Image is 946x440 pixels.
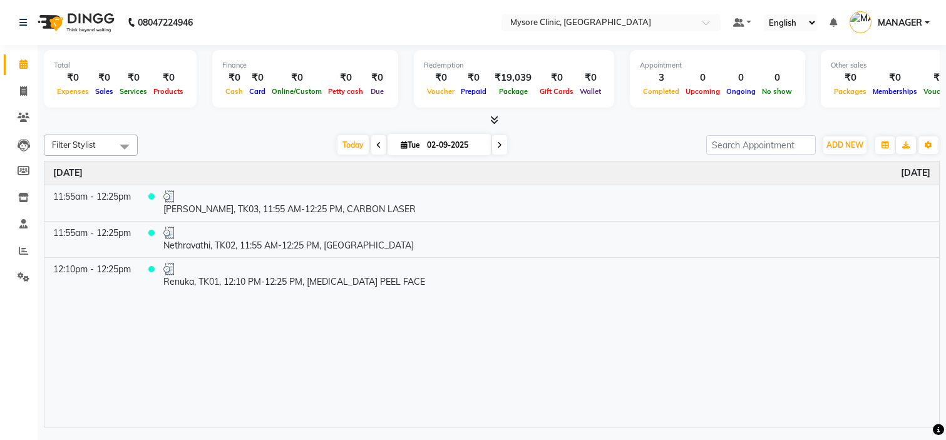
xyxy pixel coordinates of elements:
span: Package [496,87,531,96]
div: Appointment [640,60,795,71]
span: Expenses [54,87,92,96]
div: ₹0 [577,71,604,85]
div: 0 [682,71,723,85]
div: ₹0 [92,71,116,85]
span: No show [759,87,795,96]
img: MANAGER [850,11,871,33]
span: Upcoming [682,87,723,96]
div: 3 [640,71,682,85]
div: ₹0 [150,71,187,85]
span: Ongoing [723,87,759,96]
div: ₹0 [269,71,325,85]
span: Voucher [424,87,458,96]
span: Filter Stylist [52,140,96,150]
span: Online/Custom [269,87,325,96]
span: MANAGER [878,16,922,29]
td: Nethravathi, TK02, 11:55 AM-12:25 PM, [GEOGRAPHIC_DATA] [155,221,939,257]
span: Gift Cards [537,87,577,96]
th: September 2, 2025 [44,161,939,185]
div: ₹0 [537,71,577,85]
div: Total [54,60,187,71]
input: Search Appointment [706,135,816,155]
div: ₹0 [246,71,269,85]
span: Card [246,87,269,96]
img: logo [32,5,118,40]
div: Finance [222,60,388,71]
td: 11:55am - 12:25pm [44,221,140,257]
button: ADD NEW [823,136,866,154]
span: Memberships [870,87,920,96]
span: Packages [831,87,870,96]
span: Wallet [577,87,604,96]
span: Services [116,87,150,96]
div: ₹0 [870,71,920,85]
span: Prepaid [458,87,490,96]
div: ₹0 [222,71,246,85]
span: Due [368,87,387,96]
div: Redemption [424,60,604,71]
span: ADD NEW [826,140,863,150]
span: Petty cash [325,87,366,96]
span: Sales [92,87,116,96]
td: 11:55am - 12:25pm [44,185,140,221]
div: ₹0 [366,71,388,85]
div: ₹0 [831,71,870,85]
span: Products [150,87,187,96]
b: 08047224946 [138,5,193,40]
span: Today [337,135,369,155]
div: ₹0 [54,71,92,85]
span: Cash [222,87,246,96]
div: 0 [759,71,795,85]
td: 12:10pm - 12:25pm [44,257,140,294]
div: ₹19,039 [490,71,537,85]
input: 2025-09-02 [423,136,486,155]
td: [PERSON_NAME], TK03, 11:55 AM-12:25 PM, CARBON LASER [155,185,939,221]
div: 0 [723,71,759,85]
span: Completed [640,87,682,96]
div: ₹0 [458,71,490,85]
div: ₹0 [325,71,366,85]
span: Tue [398,140,423,150]
a: September 2, 2025 [53,166,83,180]
div: ₹0 [116,71,150,85]
td: Renuka, TK01, 12:10 PM-12:25 PM, [MEDICAL_DATA] PEEL FACE [155,257,939,294]
div: ₹0 [424,71,458,85]
a: September 2, 2025 [901,166,930,180]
